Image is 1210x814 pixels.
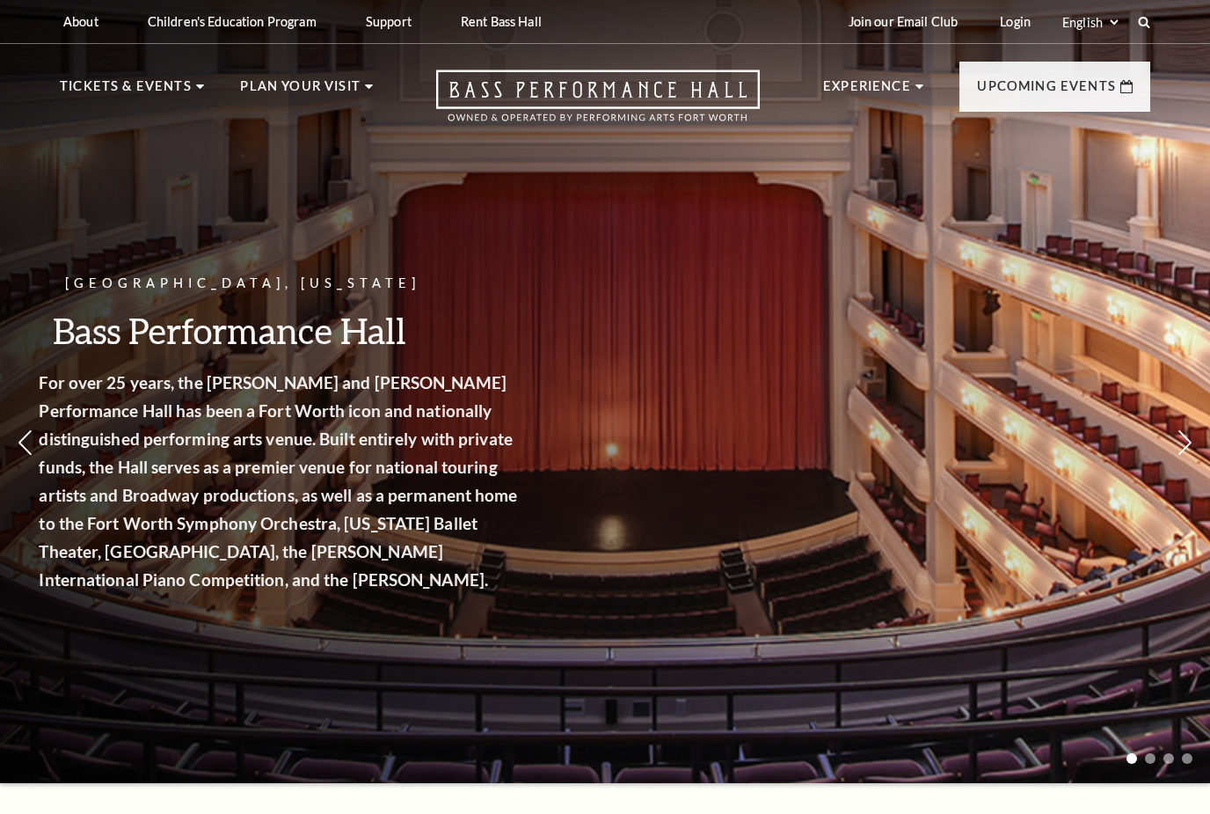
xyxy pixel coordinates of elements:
p: Upcoming Events [977,76,1116,107]
p: Plan Your Visit [240,76,361,107]
p: Experience [823,76,911,107]
p: [GEOGRAPHIC_DATA], [US_STATE] [70,273,554,295]
p: Support [366,14,412,29]
p: Rent Bass Hall [461,14,542,29]
select: Select: [1059,14,1121,31]
p: About [63,14,98,29]
h3: Bass Performance Hall [70,308,554,353]
p: Tickets & Events [60,76,192,107]
p: Children's Education Program [148,14,317,29]
strong: For over 25 years, the [PERSON_NAME] and [PERSON_NAME] Performance Hall has been a Fort Worth ico... [70,372,549,590]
